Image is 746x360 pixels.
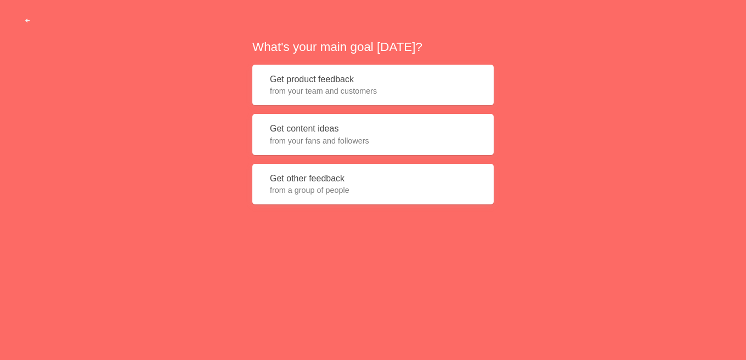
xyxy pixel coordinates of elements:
h2: What's your main goal [DATE]? [252,38,494,55]
button: Get other feedbackfrom a group of people [252,164,494,205]
span: from your team and customers [270,85,476,96]
button: Get product feedbackfrom your team and customers [252,65,494,106]
button: Get content ideasfrom your fans and followers [252,114,494,155]
span: from a group of people [270,185,476,196]
span: from your fans and followers [270,135,476,146]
